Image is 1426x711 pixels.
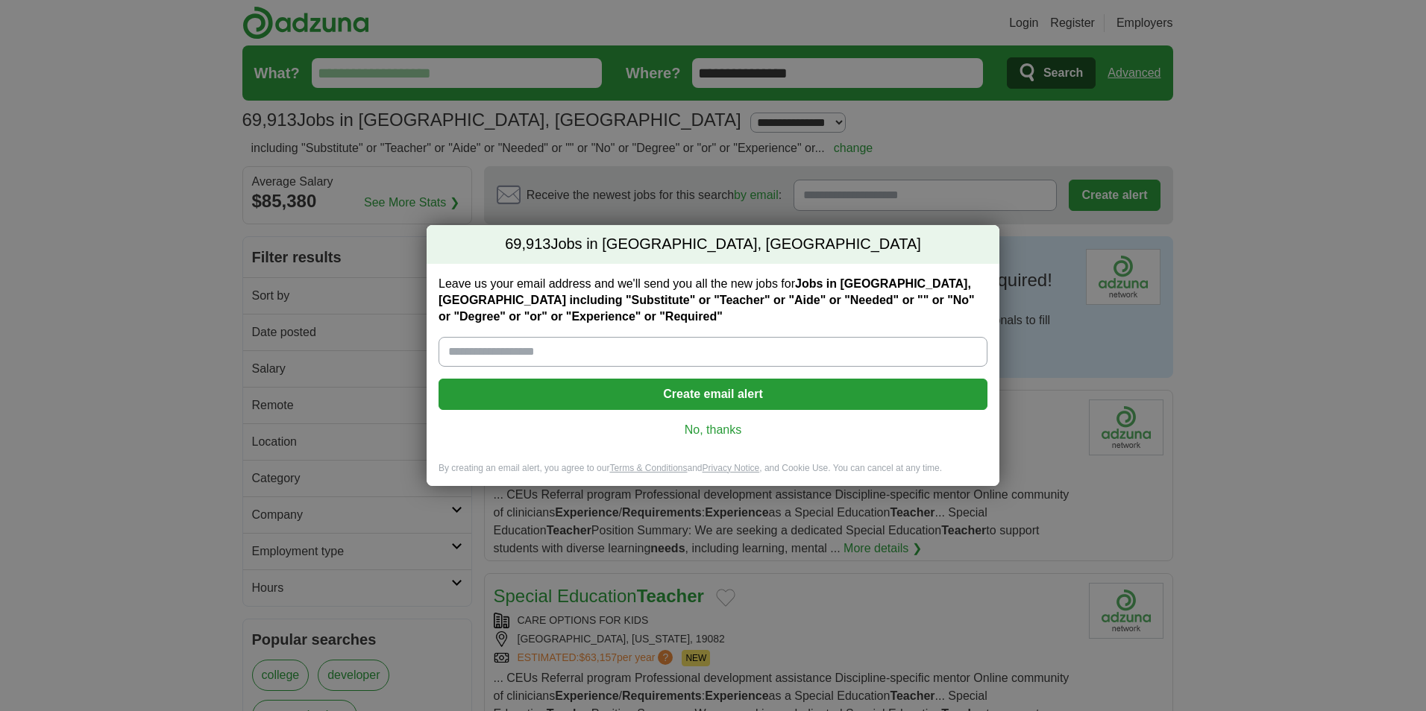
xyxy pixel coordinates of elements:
button: Create email alert [439,379,987,410]
a: Terms & Conditions [609,463,687,473]
a: No, thanks [450,422,976,438]
div: By creating an email alert, you agree to our and , and Cookie Use. You can cancel at any time. [427,462,999,487]
span: 69,913 [505,234,550,255]
a: Privacy Notice [703,463,760,473]
strong: Jobs in [GEOGRAPHIC_DATA], [GEOGRAPHIC_DATA] including "Substitute" or "Teacher" or "Aide" or "Ne... [439,277,975,323]
label: Leave us your email address and we'll send you all the new jobs for [439,276,987,325]
h2: Jobs in [GEOGRAPHIC_DATA], [GEOGRAPHIC_DATA] [427,225,999,264]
